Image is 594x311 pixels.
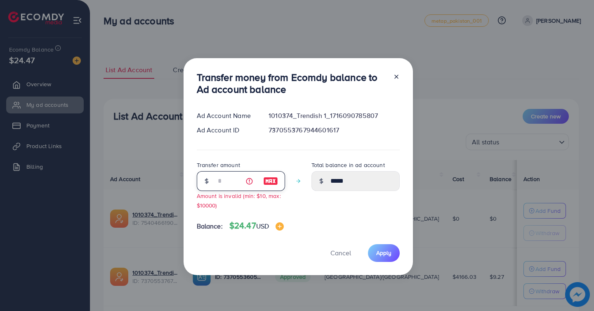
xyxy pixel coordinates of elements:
span: Cancel [330,248,351,257]
button: Cancel [320,244,361,262]
div: Ad Account ID [190,125,262,135]
img: image [263,176,278,186]
div: 1010374_Trendish 1_1716090785807 [262,111,406,120]
label: Total balance in ad account [311,161,385,169]
h3: Transfer money from Ecomdy balance to Ad account balance [197,71,387,95]
img: image [276,222,284,231]
div: 7370553767944601617 [262,125,406,135]
button: Apply [368,244,400,262]
label: Transfer amount [197,161,240,169]
h4: $24.47 [229,221,284,231]
span: USD [256,221,269,231]
div: Ad Account Name [190,111,262,120]
span: Balance: [197,221,223,231]
span: Apply [376,249,391,257]
small: Amount is invalid (min: $10, max: $10000) [197,192,281,209]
